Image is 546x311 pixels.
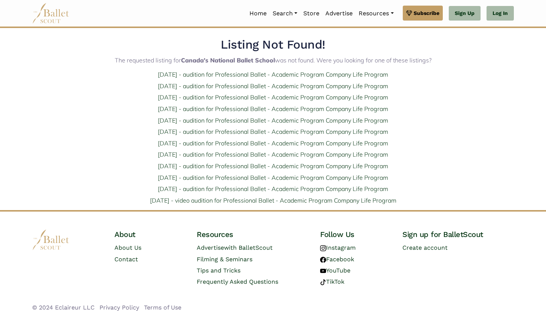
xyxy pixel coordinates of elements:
[32,37,514,53] h2: Listing Not Found!
[403,6,443,21] a: Subscribe
[158,174,388,181] a: [DATE] - audition for Professional Ballet - Academic Program Company Life Program
[487,6,514,21] a: Log In
[406,9,412,17] img: gem.svg
[158,82,388,90] a: [DATE] - audition for Professional Ballet - Academic Program Company Life Program
[320,256,354,263] a: Facebook
[449,6,481,21] a: Sign Up
[320,244,356,251] a: Instagram
[320,267,350,274] a: YouTube
[402,230,514,239] h4: Sign up for BalletScout
[197,256,252,263] a: Filming & Seminars
[320,230,390,239] h4: Follow Us
[32,230,70,250] img: logo
[181,56,275,64] strong: Canada's National Ballet School
[224,244,273,251] span: with BalletScout
[158,117,388,124] a: [DATE] - audition for Professional Ballet - Academic Program Company Life Program
[158,93,388,101] a: [DATE] - audition for Professional Ballet - Academic Program Company Life Program
[99,304,139,311] a: Privacy Policy
[158,139,388,147] a: [DATE] - audition for Professional Ballet - Academic Program Company Life Program
[320,245,326,251] img: instagram logo
[158,151,388,158] a: [DATE] - audition for Professional Ballet - Academic Program Company Life Program
[320,279,326,285] img: tiktok logo
[158,128,388,135] a: [DATE] - audition for Professional Ballet - Academic Program Company Life Program
[158,162,388,170] a: [DATE] - audition for Professional Ballet - Academic Program Company Life Program
[144,304,181,311] a: Terms of Use
[150,197,396,204] a: [DATE] - video audition for Professional Ballet - Academic Program Company Life Program
[356,6,396,21] a: Resources
[320,268,326,274] img: youtube logo
[197,278,278,285] a: Frequently Asked Questions
[114,244,141,251] a: About Us
[197,230,308,239] h4: Resources
[197,267,240,274] a: Tips and Tricks
[300,6,322,21] a: Store
[270,6,300,21] a: Search
[320,257,326,263] img: facebook logo
[414,9,439,17] span: Subscribe
[26,56,520,65] p: The requested listing for was not found. Were you looking for one of these listings?
[114,230,185,239] h4: About
[246,6,270,21] a: Home
[320,278,344,285] a: TikTok
[402,244,448,251] a: Create account
[322,6,356,21] a: Advertise
[158,105,388,113] a: [DATE] - audition for Professional Ballet - Academic Program Company Life Program
[197,244,273,251] a: Advertisewith BalletScout
[158,185,388,193] a: [DATE] - audition for Professional Ballet - Academic Program Company Life Program
[114,256,138,263] a: Contact
[158,71,388,78] a: [DATE] - audition for Professional Ballet - Academic Program Company Life Program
